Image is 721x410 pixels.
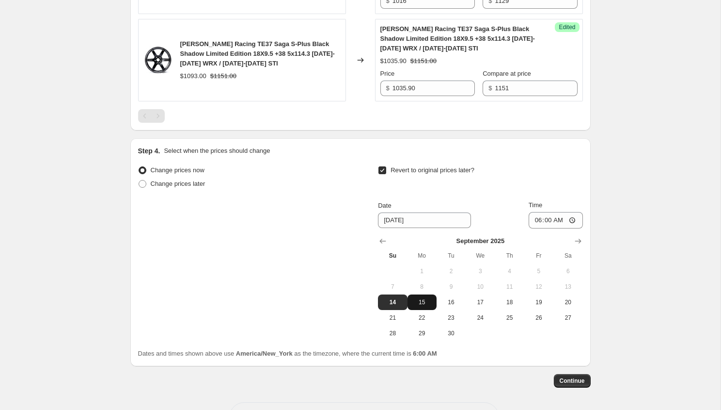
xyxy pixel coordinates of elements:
[411,298,433,306] span: 15
[524,310,553,326] button: Friday September 26 2025
[529,212,583,229] input: 12:00
[164,146,270,156] p: Select when the prices should change
[488,84,492,92] span: $
[386,84,390,92] span: $
[495,310,524,326] button: Thursday September 25 2025
[437,279,466,295] button: Tuesday September 9 2025
[440,267,462,275] span: 2
[437,248,466,263] th: Tuesday
[499,314,520,322] span: 25
[470,267,491,275] span: 3
[408,263,437,279] button: Monday September 1 2025
[378,202,391,209] span: Date
[470,252,491,260] span: We
[528,298,549,306] span: 19
[466,295,495,310] button: Wednesday September 17 2025
[378,248,407,263] th: Sunday
[470,298,491,306] span: 17
[138,146,160,156] h2: Step 4.
[437,310,466,326] button: Tuesday September 23 2025
[440,252,462,260] span: Tu
[440,283,462,291] span: 9
[529,201,542,209] span: Time
[382,298,403,306] span: 14
[470,314,491,322] span: 24
[210,71,236,81] strike: $1151.00
[391,166,474,174] span: Revert to original prices later?
[560,377,585,385] span: Continue
[528,267,549,275] span: 5
[466,248,495,263] th: Wednesday
[524,263,553,279] button: Friday September 5 2025
[557,267,579,275] span: 6
[466,279,495,295] button: Wednesday September 10 2025
[495,295,524,310] button: Thursday September 18 2025
[528,314,549,322] span: 26
[138,109,165,123] nav: Pagination
[408,279,437,295] button: Monday September 8 2025
[408,248,437,263] th: Monday
[553,295,582,310] button: Saturday September 20 2025
[499,267,520,275] span: 4
[571,234,585,248] button: Show next month, October 2025
[495,263,524,279] button: Thursday September 4 2025
[440,329,462,337] span: 30
[528,252,549,260] span: Fr
[554,374,591,388] button: Continue
[180,71,206,81] div: $1093.00
[411,329,433,337] span: 29
[499,283,520,291] span: 11
[495,248,524,263] th: Thursday
[437,263,466,279] button: Tuesday September 2 2025
[499,252,520,260] span: Th
[378,326,407,341] button: Sunday September 28 2025
[411,252,433,260] span: Mo
[553,310,582,326] button: Saturday September 27 2025
[151,180,205,187] span: Change prices later
[466,310,495,326] button: Wednesday September 24 2025
[408,295,437,310] button: Monday September 15 2025
[408,326,437,341] button: Monday September 29 2025
[380,25,535,52] span: [PERSON_NAME] Racing TE37 Saga S-Plus Black Shadow Limited Edition 18X9.5 +38 5x114.3 [DATE]-[DAT...
[440,314,462,322] span: 23
[378,310,407,326] button: Sunday September 21 2025
[411,283,433,291] span: 8
[528,283,549,291] span: 12
[557,283,579,291] span: 13
[408,310,437,326] button: Monday September 22 2025
[382,314,403,322] span: 21
[138,350,437,357] span: Dates and times shown above use as the timezone, where the current time is
[559,23,575,31] span: Edited
[524,279,553,295] button: Friday September 12 2025
[378,213,471,228] input: 9/14/2025
[553,263,582,279] button: Saturday September 6 2025
[378,279,407,295] button: Sunday September 7 2025
[151,166,204,174] span: Change prices now
[499,298,520,306] span: 18
[376,234,390,248] button: Show previous month, August 2025
[180,40,335,67] span: [PERSON_NAME] Racing TE37 Saga S-Plus Black Shadow Limited Edition 18X9.5 +38 5x114.3 [DATE]-[DAT...
[483,70,531,77] span: Compare at price
[553,248,582,263] th: Saturday
[437,295,466,310] button: Tuesday September 16 2025
[382,329,403,337] span: 28
[557,298,579,306] span: 20
[382,283,403,291] span: 7
[413,350,437,357] b: 6:00 AM
[380,56,407,66] div: $1035.90
[380,70,395,77] span: Price
[557,252,579,260] span: Sa
[411,314,433,322] span: 22
[410,56,437,66] strike: $1151.00
[411,267,433,275] span: 1
[378,295,407,310] button: Today Sunday September 14 2025
[143,46,172,75] img: volk-racing-te37-saga-s-plus-black-shadow-limited-edition-18x95-38-5x1143-2015-2024-wrx-2011-2021...
[495,279,524,295] button: Thursday September 11 2025
[236,350,293,357] b: America/New_York
[524,248,553,263] th: Friday
[382,252,403,260] span: Su
[524,295,553,310] button: Friday September 19 2025
[466,263,495,279] button: Wednesday September 3 2025
[557,314,579,322] span: 27
[553,279,582,295] button: Saturday September 13 2025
